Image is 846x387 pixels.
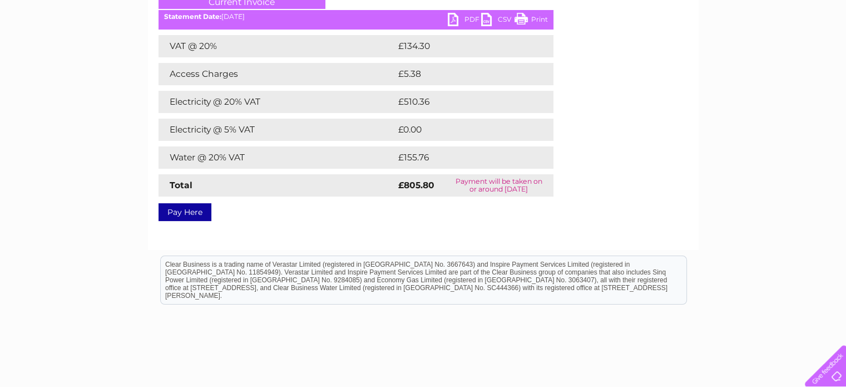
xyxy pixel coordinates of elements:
td: Payment will be taken on or around [DATE] [444,174,553,197]
b: Statement Date: [164,12,221,21]
a: PDF [448,13,481,29]
strong: Total [170,180,192,190]
td: £155.76 [395,146,533,169]
td: Water @ 20% VAT [159,146,395,169]
a: Energy [678,47,702,56]
td: VAT @ 20% [159,35,395,57]
td: £5.38 [395,63,527,85]
div: [DATE] [159,13,553,21]
td: Electricity @ 20% VAT [159,91,395,113]
td: £0.00 [395,119,528,141]
a: Blog [749,47,765,56]
a: CSV [481,13,514,29]
a: Contact [772,47,799,56]
a: Water [650,47,671,56]
strong: £805.80 [398,180,434,190]
a: Print [514,13,548,29]
a: Log out [809,47,835,56]
td: £134.30 [395,35,533,57]
div: Clear Business is a trading name of Verastar Limited (registered in [GEOGRAPHIC_DATA] No. 3667643... [161,6,686,54]
a: Pay Here [159,203,211,221]
img: logo.png [29,29,86,63]
td: Access Charges [159,63,395,85]
td: Electricity @ 5% VAT [159,119,395,141]
a: Telecoms [709,47,743,56]
td: £510.36 [395,91,533,113]
a: 0333 014 3131 [636,6,713,19]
